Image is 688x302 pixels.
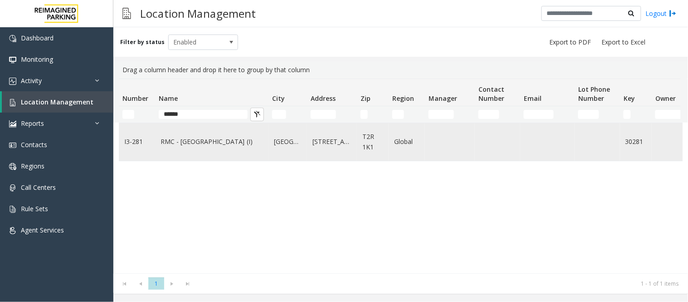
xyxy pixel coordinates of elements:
input: Zip Filter [361,110,368,119]
img: 'icon' [9,142,16,149]
span: Rule Sets [21,204,48,213]
input: Region Filter [392,110,404,119]
a: I3-281 [124,137,150,147]
input: Email Filter [524,110,554,119]
input: Name Filter [159,110,248,119]
h3: Location Management [136,2,260,25]
span: Activity [21,76,42,85]
span: Regions [21,162,44,170]
td: Key Filter [620,106,652,123]
img: pageIcon [122,2,131,25]
a: Global [394,137,420,147]
img: 'icon' [9,184,16,192]
td: Name Filter [155,106,268,123]
input: Manager Filter [429,110,454,119]
a: Logout [646,9,677,18]
input: Contact Number Filter [478,110,499,119]
td: City Filter [268,106,307,123]
span: Agent Services [21,226,64,234]
kendo-pager-info: 1 - 1 of 1 items [201,280,679,287]
img: 'icon' [9,120,16,128]
span: Location Management [21,98,93,106]
span: Owner [655,94,676,103]
div: Data table [113,79,688,273]
span: Region [392,94,414,103]
span: Reports [21,119,44,128]
span: Contact Number [478,85,504,103]
input: Address Filter [311,110,336,119]
td: Region Filter [389,106,425,123]
span: Export to Excel [602,38,646,47]
td: Email Filter [520,106,575,123]
a: RMC - [GEOGRAPHIC_DATA] (I) [161,137,263,147]
a: 30281 [625,137,646,147]
span: Key [624,94,635,103]
span: Page 1 [148,277,164,290]
span: Address [311,94,336,103]
td: Number Filter [119,106,155,123]
input: Number Filter [122,110,134,119]
input: Lot Phone Number Filter [578,110,599,119]
button: Export to Excel [598,36,649,49]
span: Monitoring [21,55,53,64]
a: [STREET_ADDRESS] [312,137,351,147]
td: Lot Phone Number Filter [575,106,620,123]
a: [GEOGRAPHIC_DATA] [274,137,302,147]
img: 'icon' [9,163,16,170]
button: Clear [250,108,264,121]
span: Export to PDF [550,38,591,47]
img: 'icon' [9,35,16,42]
span: City [272,94,285,103]
a: Location Management [2,91,113,113]
img: logout [669,9,677,18]
span: Manager [429,94,457,103]
span: Zip [361,94,371,103]
td: Zip Filter [357,106,389,123]
img: 'icon' [9,78,16,85]
img: 'icon' [9,227,16,234]
span: Lot Phone Number [578,85,610,103]
span: Email [524,94,542,103]
label: Filter by status [120,38,165,46]
span: Name [159,94,178,103]
td: Manager Filter [425,106,475,123]
span: Enabled [169,35,224,50]
input: City Filter [272,110,286,119]
span: Number [122,94,148,103]
td: Contact Number Filter [475,106,520,123]
span: Call Centers [21,183,56,192]
span: Contacts [21,140,47,149]
a: T2R 1K1 [362,132,383,152]
img: 'icon' [9,206,16,213]
button: Export to PDF [546,36,595,49]
div: Drag a column header and drop it here to group by that column [119,61,683,79]
input: Key Filter [624,110,631,119]
img: 'icon' [9,99,16,106]
span: Dashboard [21,34,54,42]
img: 'icon' [9,56,16,64]
td: Address Filter [307,106,357,123]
